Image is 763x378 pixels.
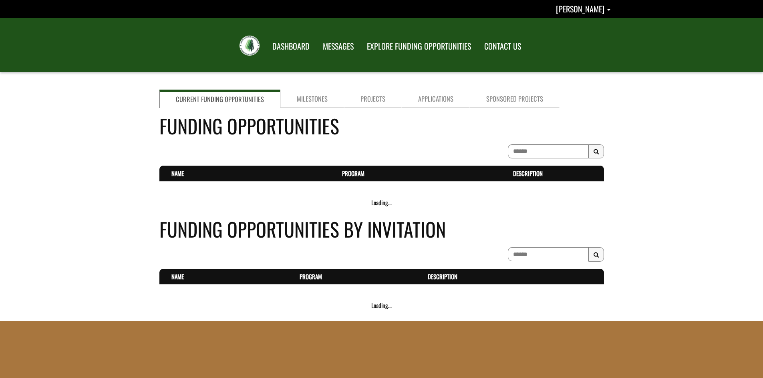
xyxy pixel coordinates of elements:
[508,144,589,158] input: To search on partial text, use the asterisk (*) wildcard character.
[587,269,604,284] th: Actions
[428,272,457,281] a: Description
[171,272,184,281] a: Name
[266,36,316,56] a: DASHBOARD
[478,36,527,56] a: CONTACT US
[588,247,604,262] button: Search Results
[280,90,344,108] a: Milestones
[159,215,604,243] h4: Funding Opportunities By Invitation
[508,247,589,261] input: To search on partial text, use the asterisk (*) wildcard character.
[344,90,402,108] a: Projects
[159,112,604,140] h4: Funding Opportunities
[300,272,322,281] a: Program
[240,36,260,56] img: FRIAA Submissions Portal
[361,36,477,56] a: EXPLORE FUNDING OPPORTUNITIES
[171,169,184,178] a: Name
[265,34,527,56] nav: Main Navigation
[470,90,560,108] a: Sponsored Projects
[317,36,360,56] a: MESSAGES
[342,169,364,178] a: Program
[159,301,604,310] div: Loading...
[588,144,604,159] button: Search Results
[402,90,470,108] a: Applications
[159,198,604,207] div: Loading...
[556,3,610,15] a: Gloria Johnson
[556,3,604,15] span: [PERSON_NAME]
[513,169,543,178] a: Description
[159,90,280,108] a: Current Funding Opportunities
